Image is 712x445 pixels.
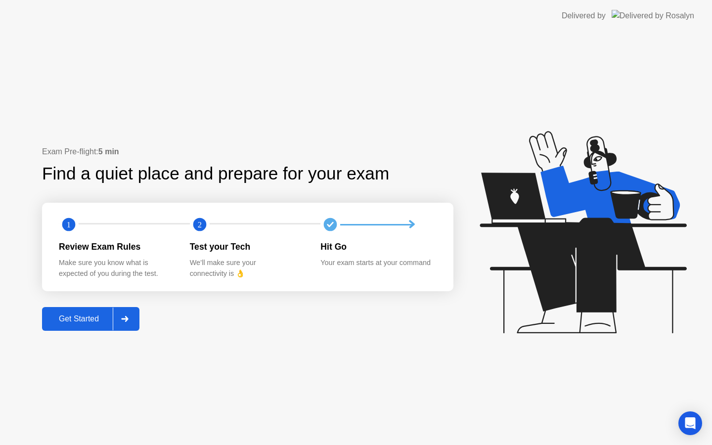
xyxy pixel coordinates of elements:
[42,161,391,187] div: Find a quiet place and prepare for your exam
[59,240,174,253] div: Review Exam Rules
[320,258,436,268] div: Your exam starts at your command
[320,240,436,253] div: Hit Go
[190,240,305,253] div: Test your Tech
[198,220,202,229] text: 2
[45,314,113,323] div: Get Started
[612,10,694,21] img: Delivered by Rosalyn
[67,220,71,229] text: 1
[42,307,139,331] button: Get Started
[98,147,119,156] b: 5 min
[59,258,174,279] div: Make sure you know what is expected of you during the test.
[190,258,305,279] div: We’ll make sure your connectivity is 👌
[678,411,702,435] div: Open Intercom Messenger
[42,146,453,158] div: Exam Pre-flight:
[562,10,606,22] div: Delivered by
